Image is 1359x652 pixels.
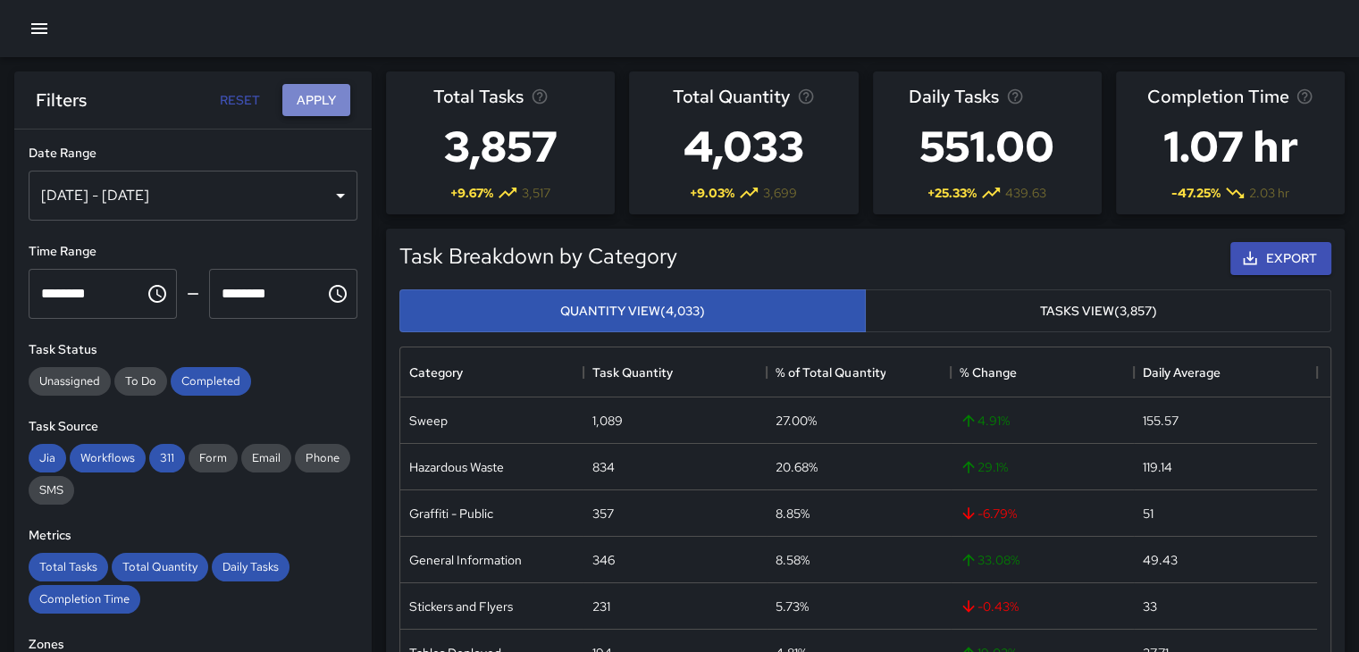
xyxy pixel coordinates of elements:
[36,86,87,114] h6: Filters
[1005,184,1046,202] span: 439.63
[189,450,238,465] span: Form
[951,347,1134,397] div: % Change
[320,276,356,312] button: Choose time, selected time is 11:59 PM
[776,412,817,430] div: 27.00%
[29,585,140,614] div: Completion Time
[909,82,999,111] span: Daily Tasks
[399,289,866,333] button: Quantity View(4,033)
[592,458,615,476] div: 834
[112,553,208,581] div: Total Quantity
[149,444,185,472] div: 311
[171,373,251,389] span: Completed
[1146,111,1313,182] h3: 1.07 hr
[1249,184,1289,202] span: 2.03 hr
[960,412,1010,430] span: 4.91 %
[1143,412,1179,430] div: 155.57
[960,347,1017,397] div: % Change
[960,551,1019,569] span: 33.08 %
[211,84,268,117] button: Reset
[409,598,513,615] div: Stickers and Flyers
[592,598,610,615] div: 231
[29,367,111,396] div: Unassigned
[1296,88,1313,105] svg: Average time taken to complete tasks in the selected period, compared to the previous period.
[29,476,74,505] div: SMS
[909,111,1065,182] h3: 551.00
[29,417,357,437] h6: Task Source
[690,184,734,202] span: + 9.03 %
[29,340,357,360] h6: Task Status
[1134,347,1317,397] div: Daily Average
[70,450,146,465] span: Workflows
[29,526,357,546] h6: Metrics
[29,373,111,389] span: Unassigned
[1143,347,1221,397] div: Daily Average
[29,171,357,221] div: [DATE] - [DATE]
[171,367,251,396] div: Completed
[960,598,1019,615] span: -0.43 %
[29,144,357,163] h6: Date Range
[673,111,815,182] h3: 4,033
[114,373,167,389] span: To Do
[865,289,1331,333] button: Tasks View(3,857)
[189,444,238,472] div: Form
[450,184,493,202] span: + 9.67 %
[673,82,790,111] span: Total Quantity
[400,347,583,397] div: Category
[295,444,350,472] div: Phone
[114,367,167,396] div: To Do
[29,450,66,465] span: Jia
[139,276,175,312] button: Choose time, selected time is 12:00 AM
[776,458,818,476] div: 20.68%
[1230,242,1331,275] button: Export
[112,559,208,574] span: Total Quantity
[29,559,108,574] span: Total Tasks
[1146,82,1288,111] span: Completion Time
[927,184,977,202] span: + 25.33 %
[29,444,66,472] div: Jia
[409,551,522,569] div: General Information
[409,412,448,430] div: Sweep
[1171,184,1221,202] span: -47.25 %
[433,111,568,182] h3: 3,857
[1143,505,1153,522] div: 51
[1006,88,1024,105] svg: Average number of tasks per day in the selected period, compared to the previous period.
[399,242,677,271] h5: Task Breakdown by Category
[776,598,809,615] div: 5.73%
[592,412,623,430] div: 1,089
[763,184,797,202] span: 3,699
[212,559,289,574] span: Daily Tasks
[29,482,74,497] span: SMS
[70,444,146,472] div: Workflows
[409,505,493,522] div: Graffiti - Public
[1143,551,1178,569] div: 49.43
[409,347,463,397] div: Category
[29,242,357,262] h6: Time Range
[149,450,185,465] span: 311
[29,553,108,581] div: Total Tasks
[295,450,350,465] span: Phone
[1143,598,1157,615] div: 33
[960,505,1017,522] span: -6.79 %
[282,84,350,117] button: Apply
[592,347,673,397] div: Task Quantity
[776,505,810,522] div: 8.85%
[1143,458,1172,476] div: 119.14
[960,458,1008,476] span: 29.1 %
[797,88,815,105] svg: Total task quantity in the selected period, compared to the previous period.
[212,553,289,581] div: Daily Tasks
[776,347,885,397] div: % of Total Quantity
[592,505,614,522] div: 357
[29,591,140,606] span: Completion Time
[522,184,550,202] span: 3,517
[241,444,291,472] div: Email
[592,551,615,569] div: 346
[241,450,291,465] span: Email
[433,82,524,111] span: Total Tasks
[531,88,549,105] svg: Total number of tasks in the selected period, compared to the previous period.
[409,458,504,476] div: Hazardous Waste
[583,347,767,397] div: Task Quantity
[767,347,950,397] div: % of Total Quantity
[776,551,810,569] div: 8.58%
